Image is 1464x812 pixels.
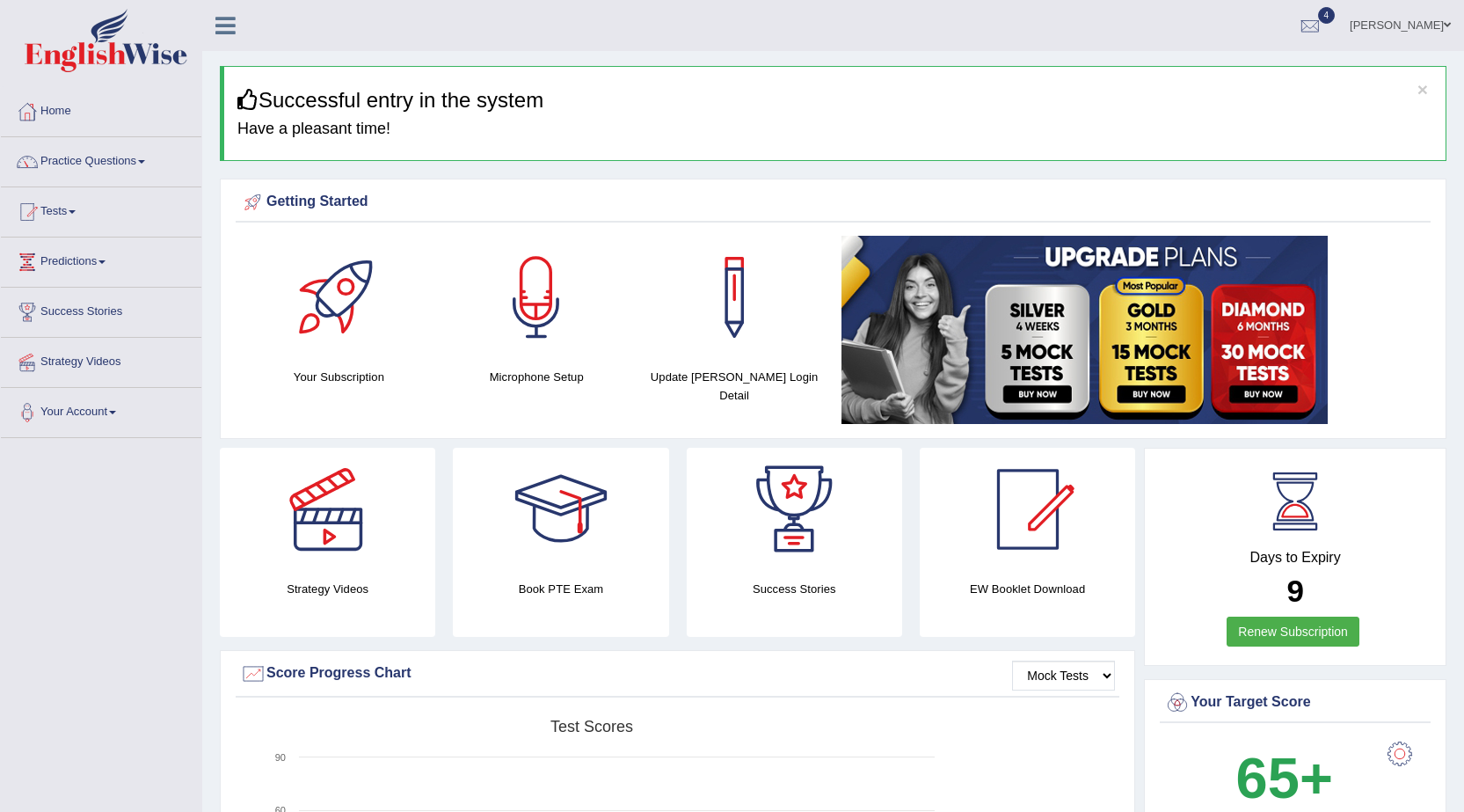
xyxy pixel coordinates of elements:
h4: Strategy Videos [220,580,435,598]
a: Predictions [1,238,201,282]
a: Renew Subscription [1227,617,1359,647]
a: Success Stories [1,288,201,332]
h4: Success Stories [687,580,902,598]
div: Your Target Score [1164,690,1426,716]
b: 65+ [1236,746,1333,810]
text: 90 [275,752,286,763]
a: Strategy Videos [1,338,201,382]
h4: Days to Expiry [1164,550,1426,566]
a: Home [1,87,201,131]
h4: Microphone Setup [447,368,627,386]
h4: Update [PERSON_NAME] Login Detail [645,368,825,405]
h3: Successful entry in the system [237,89,1432,112]
button: × [1417,80,1428,99]
a: Practice Questions [1,137,201,181]
div: Getting Started [240,189,1426,216]
a: Tests [1,187,201,231]
h4: EW Booklet Download [920,580,1135,598]
tspan: Test scores [550,718,633,735]
span: 4 [1318,7,1336,24]
h4: Your Subscription [249,368,429,386]
div: Score Progress Chart [240,661,1115,687]
a: Your Account [1,388,201,432]
b: 9 [1286,574,1303,608]
h4: Have a pleasant time! [237,121,1432,138]
img: small5.jpg [841,236,1328,424]
h4: Book PTE Exam [453,580,668,598]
